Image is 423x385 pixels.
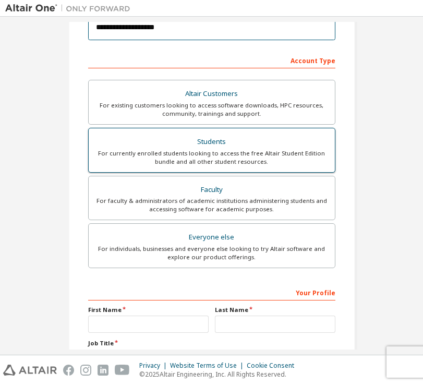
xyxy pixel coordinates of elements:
[139,370,300,379] p: © 2025 Altair Engineering, Inc. All Rights Reserved.
[95,149,329,166] div: For currently enrolled students looking to access the free Altair Student Edition bundle and all ...
[88,284,335,300] div: Your Profile
[247,362,300,370] div: Cookie Consent
[98,365,108,376] img: linkedin.svg
[170,362,247,370] div: Website Terms of Use
[80,365,91,376] img: instagram.svg
[95,101,329,118] div: For existing customers looking to access software downloads, HPC resources, community, trainings ...
[95,197,329,213] div: For faculty & administrators of academic institutions administering students and accessing softwa...
[63,365,74,376] img: facebook.svg
[88,339,335,347] label: Job Title
[95,135,329,149] div: Students
[95,230,329,245] div: Everyone else
[88,52,335,68] div: Account Type
[95,87,329,101] div: Altair Customers
[95,245,329,261] div: For individuals, businesses and everyone else looking to try Altair software and explore our prod...
[88,306,209,314] label: First Name
[5,3,136,14] img: Altair One
[95,183,329,197] div: Faculty
[115,365,130,376] img: youtube.svg
[3,365,57,376] img: altair_logo.svg
[139,362,170,370] div: Privacy
[215,306,335,314] label: Last Name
